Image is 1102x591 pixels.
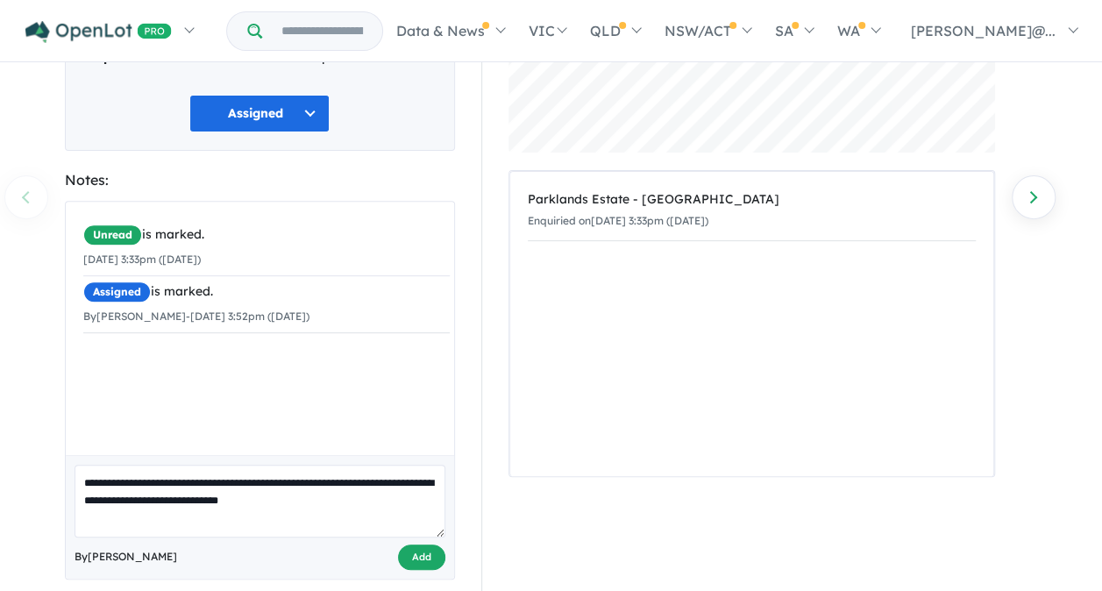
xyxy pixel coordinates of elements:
[528,181,976,241] a: Parklands Estate - [GEOGRAPHIC_DATA]Enquiried on[DATE] 3:33pm ([DATE])
[83,253,201,266] small: [DATE] 3:33pm ([DATE])
[25,21,172,43] img: Openlot PRO Logo White
[528,214,708,227] small: Enquiried on [DATE] 3:33pm ([DATE])
[189,95,330,132] button: Assigned
[83,281,151,303] span: Assigned
[266,12,379,50] input: Try estate name, suburb, builder or developer
[83,281,450,303] div: is marked.
[911,22,1056,39] span: [PERSON_NAME]@...
[83,224,450,246] div: is marked.
[528,189,976,210] div: Parklands Estate - [GEOGRAPHIC_DATA]
[75,548,177,566] span: By [PERSON_NAME]
[398,545,445,570] button: Add
[83,224,142,246] span: Unread
[83,310,309,323] small: By [PERSON_NAME] - [DATE] 3:52pm ([DATE])
[83,49,180,65] strong: Requested info:
[65,168,455,192] div: Notes:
